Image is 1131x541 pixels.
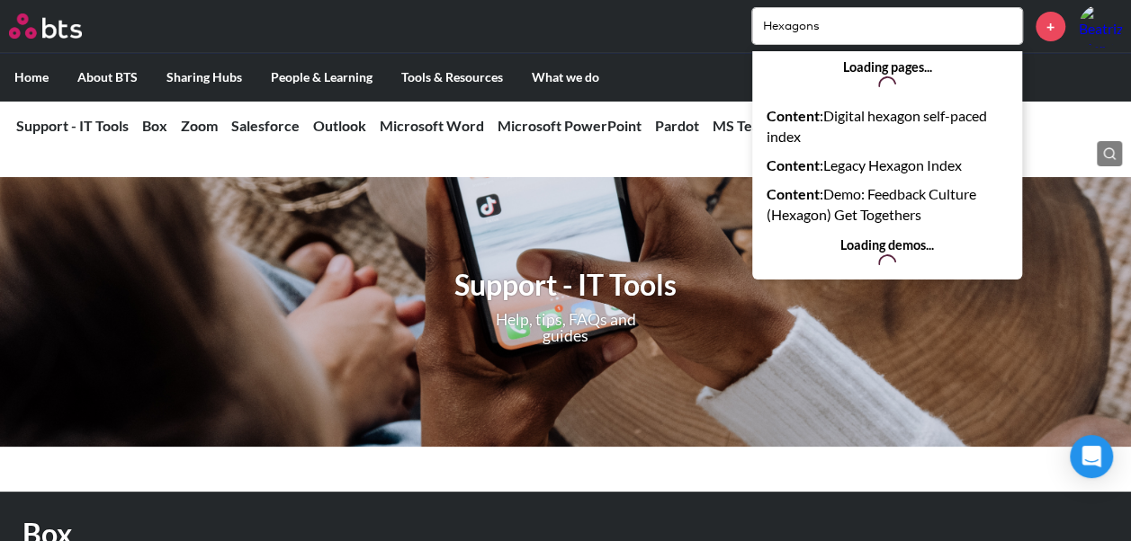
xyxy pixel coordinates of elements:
[843,58,932,76] strong: Loading pages...
[152,54,256,101] label: Sharing Hubs
[1036,12,1065,41] a: +
[142,117,167,134] a: Box
[767,107,820,124] strong: Content
[767,156,820,173] strong: Content
[477,312,655,343] p: Help, tips, FAQs and guides
[1070,435,1113,478] div: Open Intercom Messenger
[1079,4,1122,48] img: Beatriz Marsili
[380,117,484,134] a: Microsoft Word
[752,180,1022,229] a: Content:Demo: Feedback Culture (Hexagon) Get Togethers
[9,13,115,39] a: Go home
[256,54,387,101] label: People & Learning
[767,185,820,202] strong: Content
[713,117,812,134] a: MS Teams TTFs
[16,117,129,134] a: Support - IT Tools
[454,265,677,306] h1: Support - IT Tools
[840,236,934,254] strong: Loading demos...
[313,117,366,134] a: Outlook
[387,54,517,101] label: Tools & Resources
[752,102,1022,151] a: Content:Digital hexagon self-paced index
[655,117,699,134] a: Pardot
[9,13,82,39] img: BTS Logo
[231,117,300,134] a: Salesforce
[517,54,614,101] label: What we do
[752,151,1022,180] a: Content:Legacy Hexagon Index
[63,54,152,101] label: About BTS
[1079,4,1122,48] a: Profile
[181,117,218,134] a: Zoom
[498,117,642,134] a: Microsoft PowerPoint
